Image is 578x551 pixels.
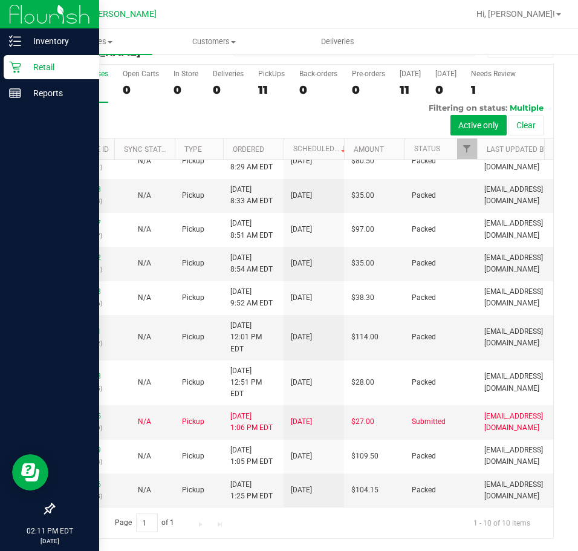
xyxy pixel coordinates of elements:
span: Customers [153,36,275,47]
button: Clear [508,115,544,135]
span: Filtering on status: [429,103,507,112]
span: [DATE] 8:29 AM EDT [230,150,273,173]
input: 1 [136,514,158,532]
span: $104.15 [351,484,378,496]
div: 0 [435,83,456,97]
span: Multiple [510,103,544,112]
span: [DATE] [291,451,312,462]
div: 11 [400,83,421,97]
a: Amount [354,145,384,154]
span: Packed [412,190,436,201]
div: Back-orders [299,70,337,78]
div: 11 [258,83,285,97]
p: Retail [21,60,94,74]
span: Pickup [182,224,204,235]
span: [DATE] 8:54 AM EDT [230,252,273,275]
span: $35.00 [351,258,374,269]
span: Not Applicable [138,293,151,302]
span: Not Applicable [138,225,151,233]
button: Active only [450,115,507,135]
div: Deliveries [213,70,244,78]
span: Pickup [182,331,204,343]
div: Open Carts [123,70,159,78]
a: Deliveries [276,29,400,54]
div: [DATE] [400,70,421,78]
button: N/A [138,190,151,201]
span: Not Applicable [138,417,151,426]
button: N/A [138,292,151,304]
inline-svg: Retail [9,61,21,73]
span: [PERSON_NAME] [90,9,157,19]
a: Sync Status [124,145,170,154]
span: [DATE] [291,190,312,201]
span: Hi, [PERSON_NAME]! [476,9,555,19]
span: 1 - 10 of 10 items [464,514,540,532]
span: $97.00 [351,224,374,235]
span: [DATE] 8:33 AM EDT [230,184,273,207]
span: Pickup [182,190,204,201]
span: $114.00 [351,331,378,343]
div: Needs Review [471,70,516,78]
a: Last Updated By [487,145,548,154]
a: Filter [457,139,477,159]
p: Inventory [21,34,94,48]
button: N/A [138,258,151,269]
button: N/A [138,224,151,235]
div: 0 [299,83,337,97]
div: 0 [174,83,198,97]
inline-svg: Reports [9,87,21,99]
span: $80.50 [351,155,374,167]
span: $109.50 [351,451,378,462]
span: $27.00 [351,416,374,428]
span: [DATE] [291,292,312,304]
span: Not Applicable [138,157,151,165]
span: Deliveries [305,36,371,47]
h3: Purchase Summary: [53,36,220,57]
div: 1 [471,83,516,97]
span: Packed [412,155,436,167]
span: [DATE] 8:51 AM EDT [230,218,273,241]
span: $35.00 [351,190,374,201]
span: Packed [412,451,436,462]
span: Pickup [182,258,204,269]
a: Type [184,145,202,154]
a: Scheduled [293,145,348,153]
span: Packed [412,258,436,269]
span: [DATE] [291,416,312,428]
button: N/A [138,451,151,462]
span: Submitted [412,416,446,428]
span: [DATE] 1:25 PM EDT [230,479,273,502]
span: $28.00 [351,377,374,388]
span: Packed [412,331,436,343]
div: 0 [123,83,159,97]
p: Reports [21,86,94,100]
button: N/A [138,331,151,343]
span: Packed [412,224,436,235]
span: Not Applicable [138,259,151,267]
div: 0 [213,83,244,97]
span: Not Applicable [138,486,151,494]
div: Pre-orders [352,70,385,78]
span: Not Applicable [138,452,151,460]
span: Not Applicable [138,191,151,200]
span: [DATE] [291,155,312,167]
span: Page of 1 [105,514,184,532]
span: Not Applicable [138,333,151,341]
button: N/A [138,416,151,428]
span: $38.30 [351,292,374,304]
span: [DATE] 9:52 AM EDT [230,286,273,309]
span: [DATE] [291,484,312,496]
span: [DATE] 12:51 PM EDT [230,365,276,400]
span: [DATE] [291,224,312,235]
span: Pickup [182,155,204,167]
span: [DATE] 1:06 PM EDT [230,411,273,434]
a: Status [414,145,440,153]
span: [DATE] 12:01 PM EDT [230,320,276,355]
span: Pickup [182,292,204,304]
button: N/A [138,377,151,388]
span: [DATE] 1:05 PM EDT [230,445,273,468]
button: N/A [138,155,151,167]
p: 02:11 PM EDT [5,526,94,536]
span: Pickup [182,484,204,496]
inline-svg: Inventory [9,35,21,47]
